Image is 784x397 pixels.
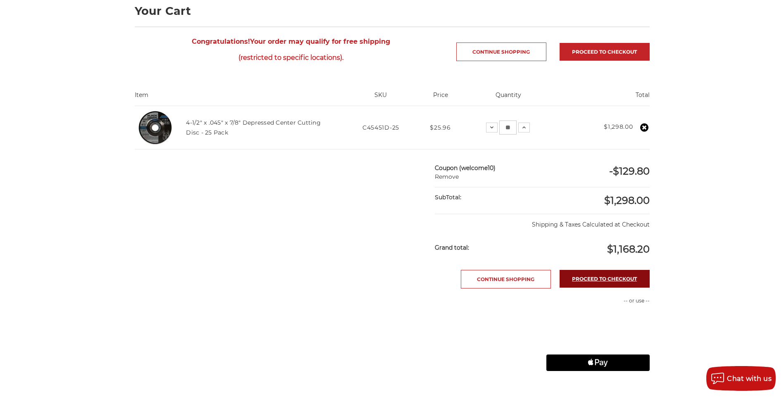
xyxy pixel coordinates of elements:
p: Shipping & Taxes Calculated at Checkout [435,214,649,229]
a: Proceed to checkout [560,270,650,288]
span: $25.96 [430,124,450,131]
button: Chat with us [706,366,776,391]
input: 4-1/2" x .045" x 7/8" Depressed Center Cutting Disc - 25 Pack Quantity: [499,121,517,135]
iframe: PayPal-paylater [546,334,650,350]
p: -- or use -- [546,297,650,305]
th: Quantity [462,91,555,106]
th: Item [135,91,343,106]
span: C45451D-25 [362,124,399,131]
th: Price [419,91,462,106]
span: Chat with us [727,375,772,383]
span: Your order may qualify for free shipping [135,33,448,66]
a: Continue Shopping [456,43,546,61]
a: Continue Shopping [461,270,551,288]
span: $1,168.20 [607,243,650,255]
img: 4-1/2" x 3/64" x 7/8" Depressed Center Type 27 Cut Off Wheel [135,107,176,148]
strong: Coupon (welcome10) [435,164,496,172]
span: (restricted to specific locations). [135,50,448,66]
a: Remove [435,173,459,180]
span: -$129.80 [609,165,650,177]
strong: Congratulations! [192,38,250,45]
a: 4-1/2" x .045" x 7/8" Depressed Center Cutting Disc - 25 Pack [186,119,321,136]
a: Proceed to checkout [560,43,650,61]
strong: Grand total: [435,244,469,251]
strong: $1,298.00 [604,123,633,130]
th: Total [555,91,649,106]
span: $1,298.00 [604,194,650,206]
h1: Your Cart [135,5,650,17]
th: SKU [343,91,419,106]
iframe: PayPal-paypal [546,313,650,330]
div: SubTotal: [435,187,542,208]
